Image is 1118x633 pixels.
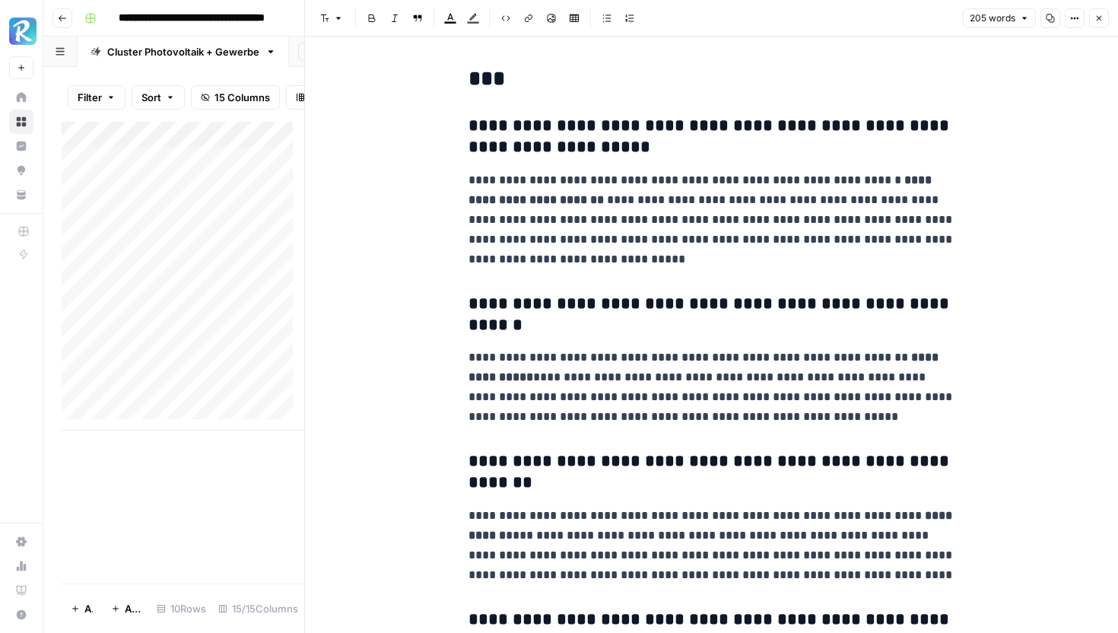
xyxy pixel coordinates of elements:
[9,530,33,554] a: Settings
[214,90,270,105] span: 15 Columns
[212,596,304,621] div: 15/15 Columns
[963,8,1036,28] button: 205 words
[78,90,102,105] span: Filter
[151,596,212,621] div: 10 Rows
[125,601,141,616] span: Add 10 Rows
[68,85,125,110] button: Filter
[9,603,33,627] button: Help + Support
[78,37,289,67] a: Cluster Photovoltaik + Gewerbe
[9,110,33,134] a: Browse
[191,85,280,110] button: 15 Columns
[9,12,33,50] button: Workspace: Radyant
[102,596,151,621] button: Add 10 Rows
[9,578,33,603] a: Learning Hub
[9,554,33,578] a: Usage
[141,90,161,105] span: Sort
[62,596,102,621] button: Add Row
[107,44,259,59] div: Cluster Photovoltaik + Gewerbe
[132,85,185,110] button: Sort
[970,11,1015,25] span: 205 words
[9,17,37,45] img: Radyant Logo
[9,158,33,183] a: Opportunities
[9,85,33,110] a: Home
[9,183,33,207] a: Your Data
[84,601,93,616] span: Add Row
[9,134,33,158] a: Insights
